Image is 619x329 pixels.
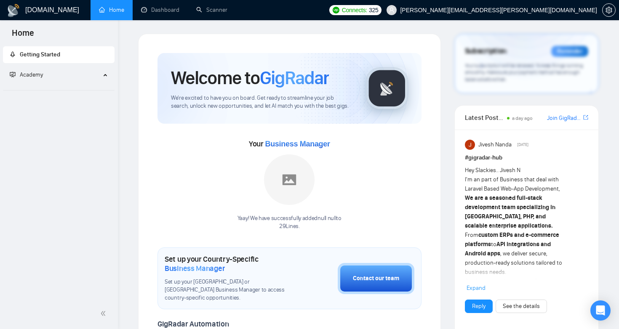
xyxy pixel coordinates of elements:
[496,300,547,313] button: See the details
[590,300,611,321] div: Open Intercom Messenger
[10,71,43,78] span: Academy
[20,71,43,78] span: Academy
[165,278,296,302] span: Set up your [GEOGRAPHIC_DATA] or [GEOGRAPHIC_DATA] Business Manager to access country-specific op...
[100,309,109,318] span: double-left
[369,5,378,15] span: 325
[465,300,493,313] button: Reply
[467,284,486,292] span: Expand
[20,51,60,58] span: Getting Started
[10,51,16,57] span: rocket
[3,87,115,92] li: Academy Homepage
[465,62,583,82] span: Your subscription will be renewed. To keep things running smoothly, make sure your payment method...
[99,6,124,13] a: homeHome
[389,7,395,13] span: user
[602,7,616,13] a: setting
[465,153,588,162] h1: # gigradar-hub
[237,215,342,231] div: Yaay! We have successfully added null null to
[583,114,588,121] span: export
[265,140,330,148] span: Business Manager
[478,140,512,149] span: Jivesh Nanda
[465,231,559,248] strong: custom ERPs and e-commerce platforms
[157,319,229,329] span: GigRadar Automation
[465,194,555,229] strong: We are a seasoned full-stack development team specializing in [GEOGRAPHIC_DATA], PHP, and scalabl...
[465,241,551,257] strong: API integrations and Android apps
[5,27,41,45] span: Home
[3,46,115,63] li: Getting Started
[141,6,179,13] a: dashboardDashboard
[547,114,582,123] a: Join GigRadar Slack Community
[465,278,557,303] strong: long-term client partnerships, reliable delivery, and growth-driven development
[602,3,616,17] button: setting
[465,140,475,150] img: Jivesh Nanda
[583,114,588,122] a: export
[342,5,367,15] span: Connects:
[196,6,227,13] a: searchScanner
[472,302,486,311] a: Reply
[333,7,339,13] img: upwork-logo.png
[353,274,399,283] div: Contact our team
[512,115,533,121] span: a day ago
[465,44,507,58] span: Subscription
[260,66,329,89] span: GigRadar
[10,72,16,77] span: fund-projection-screen
[165,255,296,273] h1: Set up your Country-Specific
[165,264,225,273] span: Business Manager
[465,112,505,123] span: Latest Posts from the GigRadar Community
[517,141,528,149] span: [DATE]
[7,4,20,17] img: logo
[338,263,414,294] button: Contact our team
[503,302,540,311] a: See the details
[171,66,329,89] h1: Welcome to
[171,94,352,110] span: We're excited to have you on board. Get ready to streamline your job search, unlock new opportuni...
[551,46,588,57] div: Reminder
[264,154,315,205] img: placeholder.png
[366,67,408,109] img: gigradar-logo.png
[249,139,330,149] span: Your
[237,223,342,231] p: 29Lines .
